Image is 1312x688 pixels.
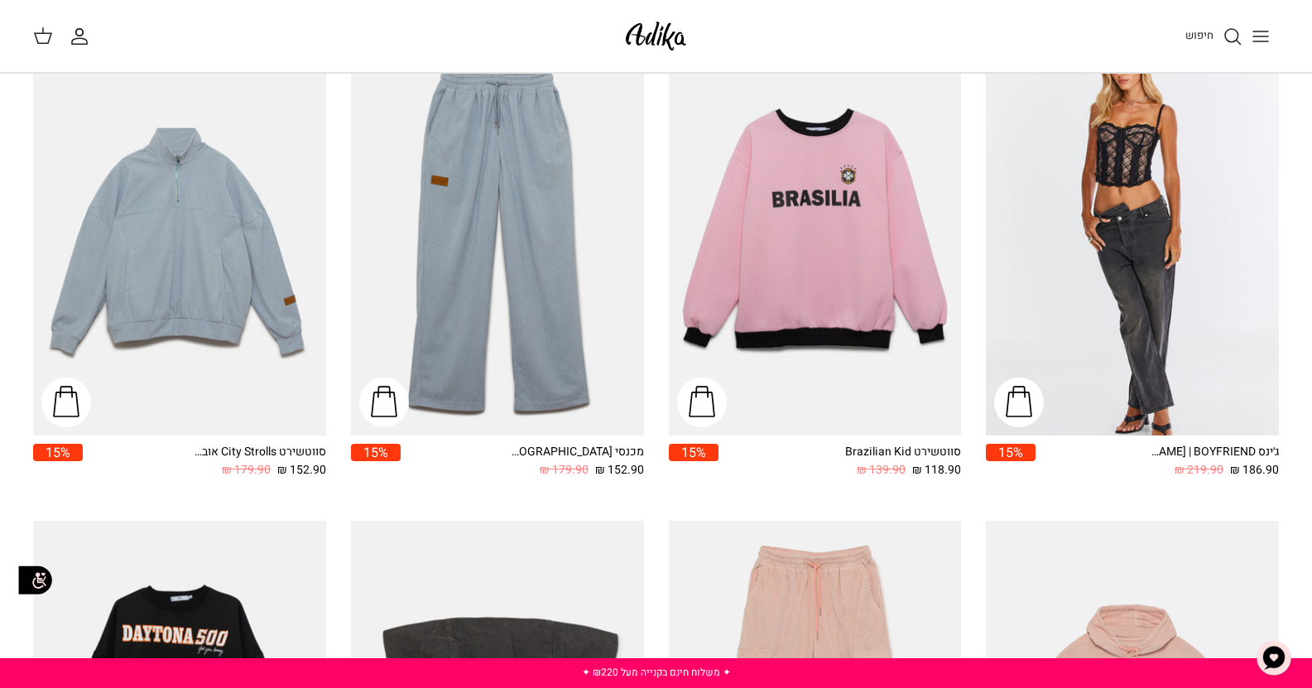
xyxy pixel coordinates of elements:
a: ג׳ינס All Or Nothing [PERSON_NAME] | BOYFRIEND 186.90 ₪ 219.90 ₪ [1036,444,1279,479]
img: Adika IL [621,17,691,55]
div: מכנסי [GEOGRAPHIC_DATA] [512,444,644,461]
button: צ'אט [1249,633,1299,683]
img: accessibility_icon02.svg [12,557,58,603]
a: סווטשירט Brazilian Kid [669,46,962,436]
span: 139.90 ₪ [857,461,906,479]
a: סווטשירט City Strolls אוברסייז [33,46,326,436]
a: 15% [351,444,401,479]
span: 152.90 ₪ [277,461,326,479]
span: 152.90 ₪ [595,461,644,479]
a: 15% [986,444,1036,479]
a: החשבון שלי [70,26,96,46]
div: ג׳ינס All Or Nothing [PERSON_NAME] | BOYFRIEND [1146,444,1279,461]
span: 179.90 ₪ [222,461,271,479]
a: 15% [33,444,83,479]
a: חיפוש [1185,26,1242,46]
div: סווטשירט Brazilian Kid [829,444,961,461]
span: 186.90 ₪ [1230,461,1279,479]
a: מכנסי [GEOGRAPHIC_DATA] 152.90 ₪ 179.90 ₪ [401,444,644,479]
span: 219.90 ₪ [1175,461,1223,479]
a: סווטשירט City Strolls אוברסייז 152.90 ₪ 179.90 ₪ [83,444,326,479]
div: סווטשירט City Strolls אוברסייז [194,444,326,461]
span: 15% [33,444,83,461]
span: חיפוש [1185,27,1213,43]
a: ג׳ינס All Or Nothing קריס-קרוס | BOYFRIEND [986,46,1279,436]
a: 15% [669,444,718,479]
span: 179.90 ₪ [540,461,589,479]
button: Toggle menu [1242,18,1279,55]
span: 118.90 ₪ [912,461,961,479]
a: סווטשירט Brazilian Kid 118.90 ₪ 139.90 ₪ [718,444,962,479]
span: 15% [986,444,1036,461]
span: 15% [669,444,718,461]
span: 15% [351,444,401,461]
a: מכנסי טרנינג City strolls [351,46,644,436]
a: ✦ משלוח חינם בקנייה מעל ₪220 ✦ [582,665,731,680]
